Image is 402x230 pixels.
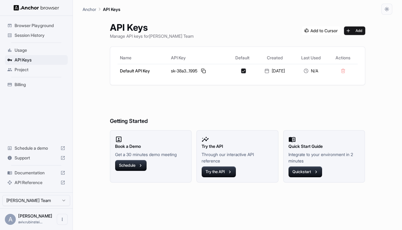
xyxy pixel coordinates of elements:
th: Name [118,52,169,64]
th: Default [228,52,256,64]
span: API Reference [15,179,58,186]
th: Actions [329,52,357,64]
p: Get a 30 minutes demo meeting [115,151,187,158]
button: Try the API [202,166,236,177]
span: Documentation [15,170,58,176]
span: Usage [15,47,65,53]
p: Manage API keys for [PERSON_NAME] Team [110,33,194,39]
button: Quickstart [288,166,322,177]
span: Support [15,155,58,161]
th: Last Used [293,52,329,64]
span: Project [15,67,65,73]
button: Add [344,26,365,35]
div: Session History [5,30,68,40]
div: Schedule a demo [5,143,68,153]
img: Add anchorbrowser MCP server to Cursor [302,26,340,35]
h2: Book a Demo [115,143,187,150]
th: Created [256,52,293,64]
td: Default API Key [118,64,169,78]
button: Schedule [115,160,147,171]
span: aviv.rubinstein@irco.com [18,220,43,224]
p: Anchor [83,6,96,12]
div: Usage [5,45,68,55]
span: API Keys [15,57,65,63]
h1: API Keys [110,22,194,33]
th: API Key [169,52,228,64]
img: Anchor Logo [14,5,59,11]
div: API Reference [5,178,68,187]
p: Through our interactive API reference [202,151,273,164]
span: Browser Playground [15,23,65,29]
div: sk-38a3...1995 [171,67,226,75]
span: Schedule a demo [15,145,58,151]
p: API Keys [103,6,120,12]
div: [DATE] [259,68,291,74]
p: Integrate to your environment in 2 minutes [288,151,360,164]
nav: breadcrumb [83,6,120,12]
div: Project [5,65,68,75]
div: Support [5,153,68,163]
h6: Getting Started [110,92,365,126]
div: Browser Playground [5,21,68,30]
span: Billing [15,82,65,88]
div: API Keys [5,55,68,65]
div: N/A [295,68,326,74]
button: Open menu [57,214,68,225]
div: Documentation [5,168,68,178]
span: Session History [15,32,65,38]
div: A [5,214,16,225]
h2: Try the API [202,143,273,150]
button: Copy API key [200,67,207,75]
h2: Quick Start Guide [288,143,360,150]
div: Billing [5,80,68,89]
span: Aviv Rubinstein [18,213,52,218]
